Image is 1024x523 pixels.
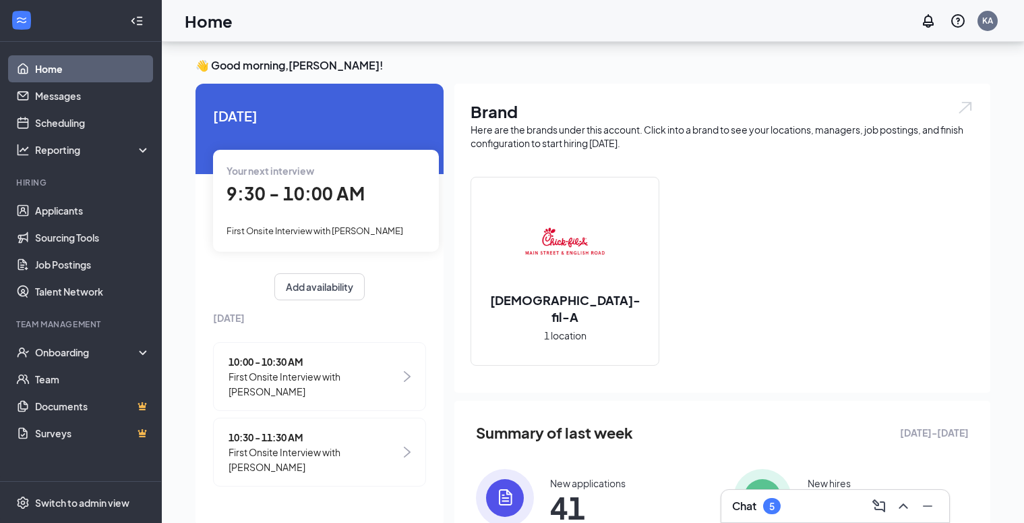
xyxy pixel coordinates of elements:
svg: WorkstreamLogo [15,13,28,27]
h3: 👋 Good morning, [PERSON_NAME] ! [195,58,990,73]
div: Onboarding [35,346,139,359]
svg: Collapse [130,14,144,28]
div: New hires [808,476,851,490]
h3: Chat [732,499,756,514]
span: First Onsite Interview with [PERSON_NAME] [229,369,400,399]
h1: Home [185,9,233,32]
span: Your next interview [227,165,314,177]
svg: ComposeMessage [871,498,887,514]
a: DocumentsCrown [35,393,150,420]
span: 1 location [544,328,586,343]
img: open.6027fd2a22e1237b5b06.svg [957,100,974,115]
button: Minimize [917,495,938,517]
svg: Settings [16,496,30,510]
div: 5 [769,501,775,512]
span: First Onsite Interview with [PERSON_NAME] [227,225,403,236]
img: Chick-fil-A [522,200,608,286]
div: Switch to admin view [35,496,129,510]
span: [DATE] - [DATE] [900,425,969,440]
span: [DATE] [213,105,426,126]
svg: ChevronUp [895,498,911,514]
a: Team [35,366,150,393]
a: Scheduling [35,109,150,136]
h2: [DEMOGRAPHIC_DATA]-fil-A [471,292,659,325]
button: ComposeMessage [868,495,890,517]
svg: Minimize [920,498,936,514]
svg: UserCheck [16,346,30,359]
a: Job Postings [35,251,150,278]
div: New applications [550,476,626,490]
a: Talent Network [35,278,150,305]
iframe: Intercom live chat [978,477,1011,510]
h1: Brand [471,100,974,123]
button: Add availability [274,273,365,300]
span: 10:30 - 11:30 AM [229,430,400,445]
svg: Analysis [16,143,30,157]
span: 10:00 - 10:30 AM [229,354,400,369]
div: Reporting [35,143,151,157]
div: Here are the brands under this account. Click into a brand to see your locations, managers, job p... [471,123,974,150]
button: ChevronUp [893,495,914,517]
div: Hiring [16,177,148,188]
span: 9:30 - 10:00 AM [227,182,365,204]
span: [DATE] [213,310,426,325]
a: Sourcing Tools [35,224,150,251]
span: Summary of last week [476,421,633,445]
svg: QuestionInfo [950,13,966,29]
a: Applicants [35,197,150,224]
span: First Onsite Interview with [PERSON_NAME] [229,445,400,474]
a: Messages [35,82,150,109]
a: SurveysCrown [35,420,150,447]
svg: Notifications [920,13,936,29]
a: Home [35,55,150,82]
div: KA [982,15,993,26]
span: 41 [550,495,626,520]
div: Team Management [16,319,148,330]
